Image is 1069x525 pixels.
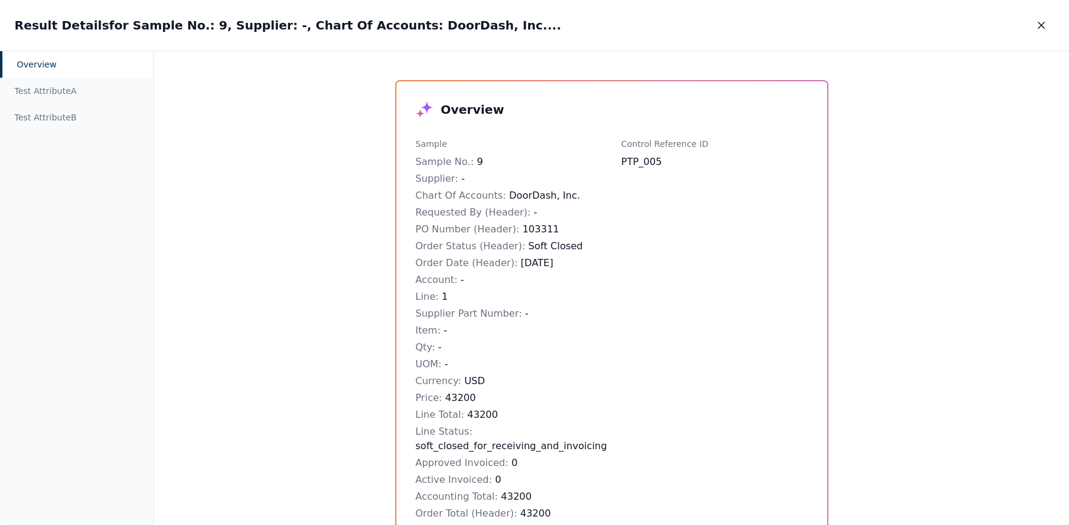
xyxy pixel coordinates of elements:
[416,273,602,287] div: -
[416,323,602,338] div: -
[621,155,808,169] div: PTP_005
[416,357,602,371] div: -
[416,207,531,218] span: Requested By (Header) :
[416,392,442,403] span: Price :
[416,341,436,353] span: Qty :
[416,256,602,270] div: [DATE]
[416,138,602,150] div: Sample
[416,172,602,186] div: -
[416,325,441,336] span: Item :
[416,456,602,470] div: 0
[416,173,458,184] span: Supplier :
[416,240,526,252] span: Order Status (Header) :
[416,257,518,269] span: Order Date (Header) :
[416,239,602,253] div: Soft Closed
[416,223,520,235] span: PO Number (Header) :
[416,290,602,304] div: 1
[416,188,602,203] div: DoorDash, Inc.
[416,474,492,485] span: Active Invoiced :
[416,426,473,437] span: Line Status :
[416,473,602,487] div: 0
[416,424,602,453] div: soft_closed_for_receiving_and_invoicing
[416,506,602,521] div: 43200
[416,306,602,321] div: -
[416,205,602,220] div: -
[416,374,602,388] div: USD
[416,308,522,319] span: Supplier Part Number :
[416,340,602,355] div: -
[441,101,504,118] h3: Overview
[416,291,439,302] span: Line :
[416,190,507,201] span: Chart Of Accounts :
[416,491,498,502] span: Accounting Total :
[416,155,602,169] div: 9
[416,274,458,285] span: Account :
[416,222,602,237] div: 103311
[416,409,464,420] span: Line Total :
[416,508,517,519] span: Order Total (Header) :
[416,391,602,405] div: 43200
[621,138,808,150] div: Control Reference ID
[416,156,474,167] span: Sample No. :
[416,489,602,504] div: 43200
[416,457,509,468] span: Approved Invoiced :
[416,408,602,422] div: 43200
[416,358,442,370] span: UOM :
[14,17,561,34] h2: Result Details for Sample No.: 9, Supplier: -, Chart Of Accounts: DoorDash, Inc....
[416,375,461,387] span: Currency :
